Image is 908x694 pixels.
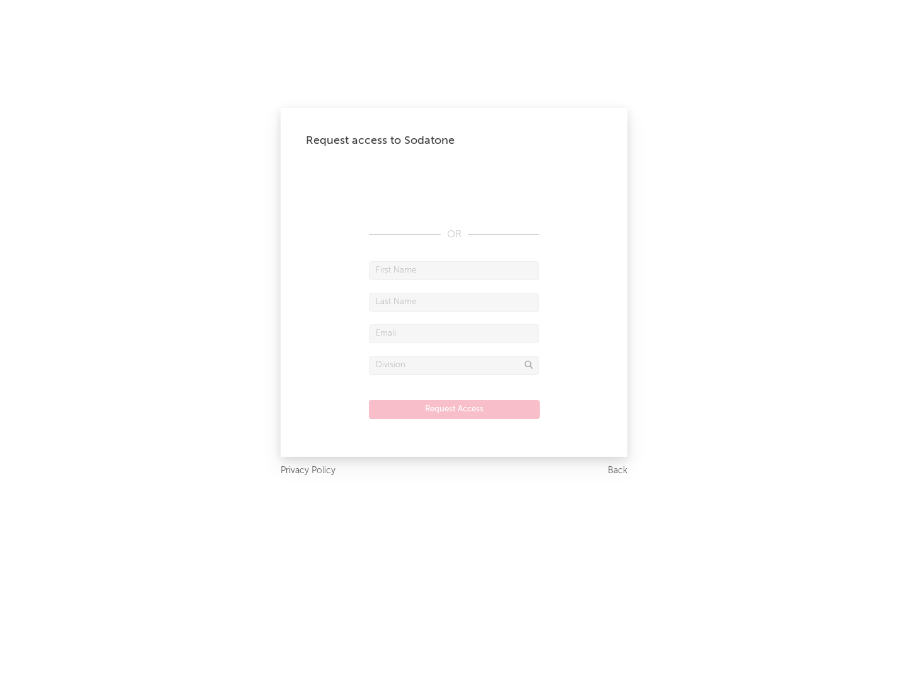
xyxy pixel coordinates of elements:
div: Request access to Sodatone [306,133,602,148]
input: Last Name [369,293,539,312]
a: Privacy Policy [281,463,335,479]
button: Request Access [369,400,540,419]
a: Back [608,463,627,479]
input: Division [369,356,539,375]
input: First Name [369,261,539,280]
input: Email [369,324,539,343]
div: OR [369,227,539,242]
